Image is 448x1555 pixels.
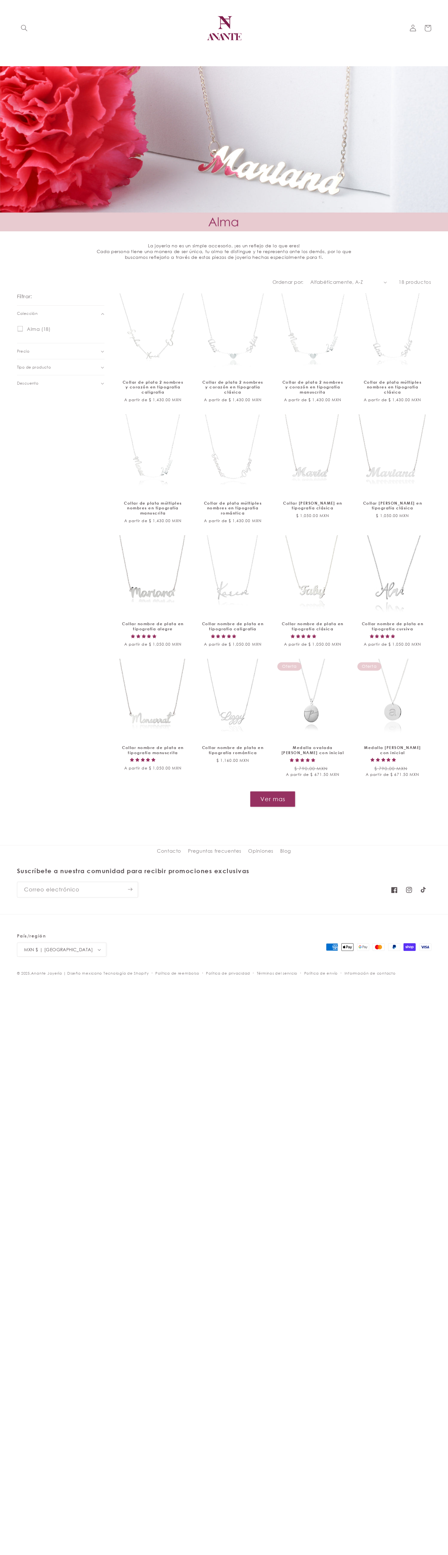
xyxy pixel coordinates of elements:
[361,621,424,631] a: Collar nombre de plata en tipografía cursiva
[17,364,51,370] span: Tipo de producto
[17,343,104,359] summary: Precio
[121,745,185,755] a: Collar nombre de plata en tipografía manuscrita
[121,380,185,395] a: Collar de plata 2 nombres y corazón en tipografía caligrafía
[273,279,304,285] label: Ordenar por:
[202,6,246,50] a: Anante Joyería | Diseño mexicano
[24,946,93,953] span: MXN $ | [GEOGRAPHIC_DATA]
[206,970,250,976] a: Política de privacidad
[281,745,345,755] a: Medalla ovalada [PERSON_NAME] con inicial
[304,970,338,976] a: Política de envío
[361,501,424,511] a: Collar [PERSON_NAME] en tipografía clásica
[121,621,185,631] a: Collar nombre de plata en tipografía alegre
[17,306,104,321] summary: Colección (0 seleccionado)
[250,791,295,807] button: Ver mas
[201,501,265,516] a: Collar de plata múltiples nombres en tipografía romántica
[17,359,104,375] summary: Tipo de producto (0 seleccionado)
[155,970,199,976] a: Política de reembolso
[157,847,181,857] a: Contacto
[281,380,345,395] a: Collar de plata 2 nombres y corazón en tipografía manuscrita
[93,243,355,260] h5: La joyería no es un simple accesorio, ¡es un reflejo de lo que eres! Cada persona tiene una maner...
[280,845,291,857] a: Blog
[103,971,149,976] a: Tecnología de Shopify
[201,745,265,755] a: Collar nombre de plata en tipografía romántica
[17,380,39,386] span: Descuento
[17,943,107,957] button: MXN $ | [GEOGRAPHIC_DATA]
[201,380,265,395] a: Collar de plata 2 nombres y corazón en tipografía clásica
[361,380,424,395] a: Collar de plata múltiples nombres en tipografía clásica
[31,971,102,976] a: Anante Joyería | Diseño mexicano
[281,621,345,631] a: Collar nombre de plata en tipografía clásica
[201,621,265,631] a: Collar nombre de plata en tipografía caligrafía
[27,326,51,332] span: Alma (18)
[17,882,138,897] input: Correo electrónico
[205,9,243,47] img: Anante Joyería | Diseño mexicano
[281,501,345,511] a: Collar [PERSON_NAME] en tipografía clásica
[345,970,396,976] a: Información de contacto
[17,375,104,391] summary: Descuento (0 seleccionado)
[17,348,30,354] span: Precio
[17,867,384,875] h2: Suscríbete a nuestra comunidad para recibir promociones exclusivas
[248,845,273,857] a: Opiniones
[123,882,137,897] button: Suscribirse
[188,845,241,857] a: Preguntas frecuentes
[17,293,32,300] h2: Filtrar:
[17,311,38,316] span: Colección
[121,501,185,516] a: Collar de plata múltiples nombres en tipografía manuscrita
[257,970,297,976] a: Términos del servicio
[17,21,32,36] summary: Búsqueda
[17,971,102,976] small: © 2025,
[399,279,431,285] span: 18 productos
[17,933,107,939] h2: País/región
[361,745,424,755] a: Medalla [PERSON_NAME] con inicial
